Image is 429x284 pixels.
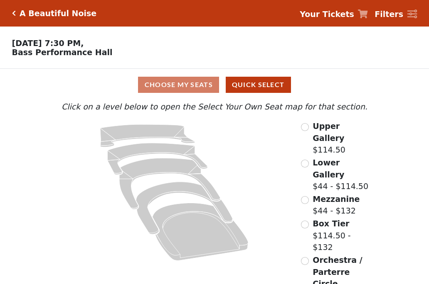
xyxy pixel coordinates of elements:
path: Upper Gallery - Seats Available: 281 [100,124,195,147]
span: Upper Gallery [313,121,344,143]
span: Lower Gallery [313,158,344,179]
a: Filters [375,8,417,20]
label: $44 - $114.50 [313,157,370,192]
a: Click here to go back to filters [12,10,16,16]
strong: Filters [375,10,403,19]
path: Lower Gallery - Seats Available: 49 [108,143,208,175]
strong: Your Tickets [300,10,354,19]
label: $114.50 - $132 [313,218,370,253]
span: Mezzanine [313,194,360,204]
label: $114.50 [313,120,370,156]
a: Your Tickets [300,8,368,20]
path: Orchestra / Parterre Circle - Seats Available: 16 [153,203,249,261]
span: Box Tier [313,219,349,228]
p: Click on a level below to open the Select Your Own Seat map for that section. [59,101,370,113]
h5: A Beautiful Noise [20,9,96,18]
label: $44 - $132 [313,193,360,217]
button: Quick Select [226,77,291,93]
